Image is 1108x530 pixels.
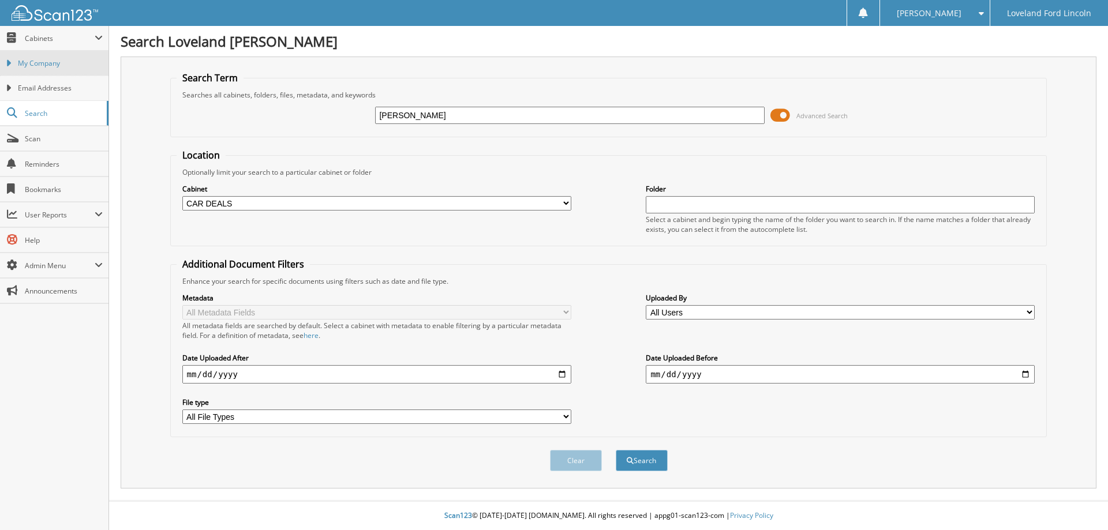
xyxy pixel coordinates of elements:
span: Reminders [25,159,103,169]
img: scan123-logo-white.svg [12,5,98,21]
div: Searches all cabinets, folders, files, metadata, and keywords [177,90,1041,100]
span: Advanced Search [796,111,848,120]
span: Scan [25,134,103,144]
span: Search [25,108,101,118]
h1: Search Loveland [PERSON_NAME] [121,32,1096,51]
label: Date Uploaded After [182,353,571,363]
span: Help [25,235,103,245]
div: © [DATE]-[DATE] [DOMAIN_NAME]. All rights reserved | appg01-scan123-com | [109,502,1108,530]
span: Cabinets [25,33,95,43]
legend: Location [177,149,226,161]
span: Admin Menu [25,261,95,270]
span: [PERSON_NAME] [897,10,961,17]
label: Metadata [182,293,571,303]
span: Bookmarks [25,185,103,194]
input: start [182,365,571,384]
span: My Company [18,58,103,69]
span: Email Addresses [18,83,103,93]
label: Cabinet [182,184,571,194]
span: Loveland Ford Lincoln [1007,10,1091,17]
button: Clear [550,450,602,471]
span: Announcements [25,286,103,296]
span: User Reports [25,210,95,220]
div: Enhance your search for specific documents using filters such as date and file type. [177,276,1041,286]
label: File type [182,397,571,407]
label: Date Uploaded Before [646,353,1035,363]
div: Optionally limit your search to a particular cabinet or folder [177,167,1041,177]
button: Search [616,450,668,471]
iframe: Chat Widget [1050,475,1108,530]
input: end [646,365,1035,384]
legend: Additional Document Filters [177,258,310,270]
label: Folder [646,184,1035,194]
a: here [304,330,319,340]
label: Uploaded By [646,293,1035,303]
legend: Search Term [177,72,244,84]
div: All metadata fields are searched by default. Select a cabinet with metadata to enable filtering b... [182,321,571,340]
span: Scan123 [444,510,472,520]
div: Select a cabinet and begin typing the name of the folder you want to search in. If the name match... [646,215,1035,234]
a: Privacy Policy [730,510,773,520]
